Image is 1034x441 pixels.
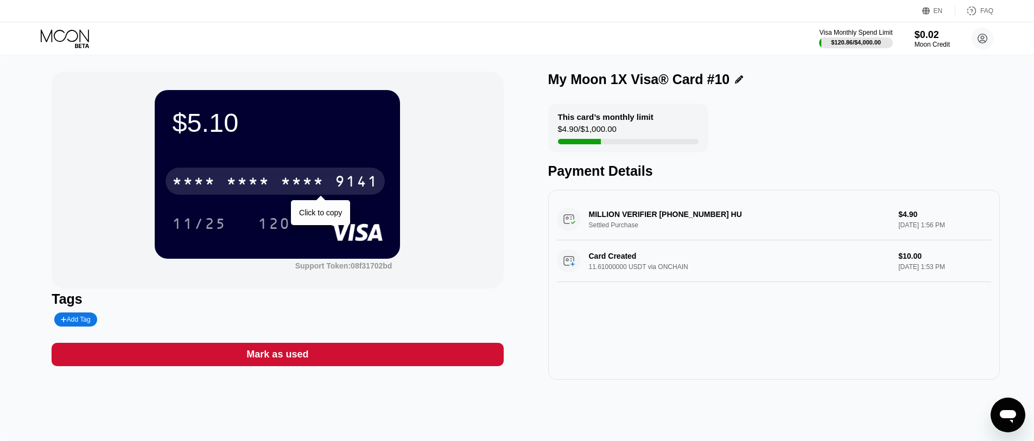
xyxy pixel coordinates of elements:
[258,216,290,234] div: 120
[172,216,226,234] div: 11/25
[831,39,881,46] div: $120.86 / $4,000.00
[548,163,1000,179] div: Payment Details
[819,29,892,36] div: Visa Monthly Spend Limit
[299,208,342,217] div: Click to copy
[819,29,892,48] div: Visa Monthly Spend Limit$120.86/$4,000.00
[246,348,308,361] div: Mark as used
[558,112,654,122] div: This card’s monthly limit
[991,398,1025,432] iframe: Кнопка запуска окна обмена сообщениями
[558,124,617,139] div: $4.90 / $1,000.00
[915,41,950,48] div: Moon Credit
[250,210,299,237] div: 120
[922,5,955,16] div: EN
[915,29,950,41] div: $0.02
[52,343,503,366] div: Mark as used
[548,72,730,87] div: My Moon 1X Visa® Card #10
[955,5,993,16] div: FAQ
[52,291,503,307] div: Tags
[172,107,383,138] div: $5.10
[934,7,943,15] div: EN
[54,312,97,327] div: Add Tag
[295,261,392,270] div: Support Token: 08f31702bd
[335,174,378,191] div: 9141
[164,210,234,237] div: 11/25
[915,29,950,48] div: $0.02Moon Credit
[980,7,993,15] div: FAQ
[61,316,90,323] div: Add Tag
[295,261,392,270] div: Support Token:08f31702bd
